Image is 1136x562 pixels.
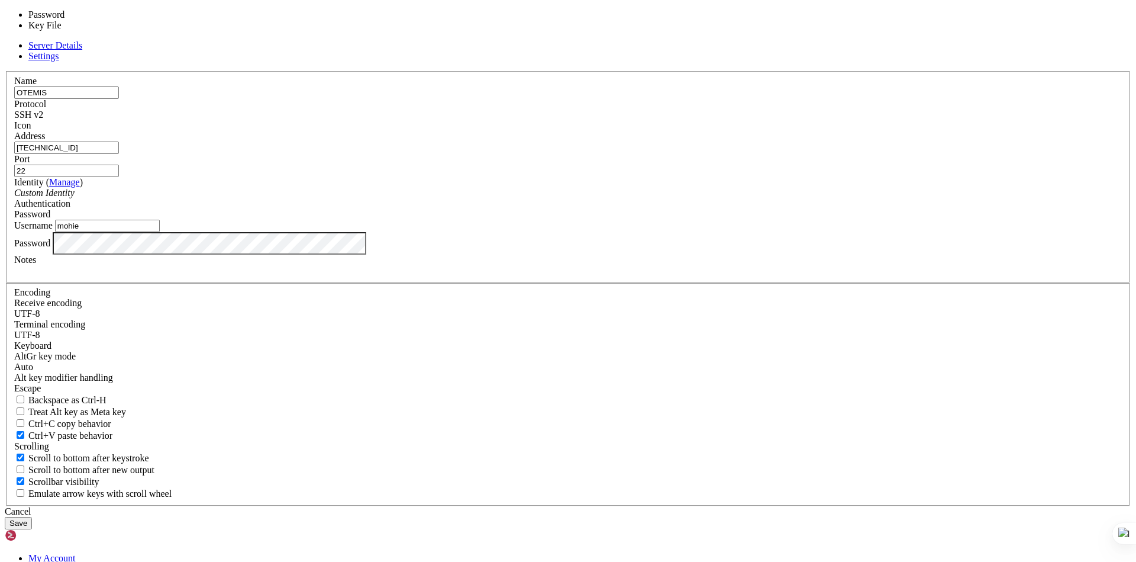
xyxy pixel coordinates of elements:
[14,309,1122,319] div: UTF-8
[46,177,83,187] span: ( )
[14,351,76,361] label: Set the expected encoding for data received from the host. If the encodings do not match, visual ...
[14,330,1122,341] div: UTF-8
[17,454,24,461] input: Scroll to bottom after keystroke
[14,99,46,109] label: Protocol
[55,220,160,232] input: Login Username
[14,319,85,329] label: The default terminal encoding. ISO-2022 enables character map translations (like graphics maps). ...
[14,441,49,451] label: Scrolling
[28,51,59,61] a: Settings
[14,362,1122,372] div: Auto
[28,395,106,405] span: Backspace as Ctrl-H
[14,465,154,475] label: Scroll to bottom after new output.
[14,298,82,308] label: Set the expected encoding for data received from the host. If the encodings do not match, visual ...
[28,419,111,429] span: Ctrl+C copy behavior
[14,419,111,429] label: Ctrl-C copies if true, send ^C to host if false. Ctrl-Shift-C sends ^C to host if true, copies if...
[28,489,172,499] span: Emulate arrow keys with scroll wheel
[28,20,127,31] li: Key File
[14,120,31,130] label: Icon
[17,477,24,485] input: Scrollbar visibility
[14,383,1122,394] div: Escape
[14,131,45,141] label: Address
[14,407,126,417] label: Whether the Alt key acts as a Meta key or as a distinct Alt key.
[28,407,126,417] span: Treat Alt key as Meta key
[14,431,112,441] label: Ctrl+V pastes if true, sends ^V to host if false. Ctrl+Shift+V sends ^V to host if true, pastes i...
[17,419,24,427] input: Ctrl+C copy behavior
[14,477,99,487] label: The vertical scrollbar mode.
[14,287,50,297] label: Encoding
[28,477,99,487] span: Scrollbar visibility
[14,309,40,319] span: UTF-8
[28,40,82,50] a: Server Details
[49,177,80,187] a: Manage
[5,506,1131,517] div: Cancel
[14,154,30,164] label: Port
[14,362,33,372] span: Auto
[14,142,119,154] input: Host Name or IP
[17,431,24,439] input: Ctrl+V paste behavior
[14,395,106,405] label: If true, the backspace should send BS ('\x08', aka ^H). Otherwise the backspace key should send '...
[14,330,40,340] span: UTF-8
[14,209,50,219] span: Password
[14,209,1122,220] div: Password
[14,86,119,99] input: Server Name
[28,9,127,20] li: Password
[14,372,113,383] label: Controls how the Alt key is handled. Escape: Send an ESC prefix. 8-Bit: Add 128 to the typed char...
[5,529,73,541] img: Shellngn
[28,465,154,475] span: Scroll to bottom after new output
[14,165,119,177] input: Port Number
[14,489,172,499] label: When using the alternative screen buffer, and DECCKM (Application Cursor Keys) is active, mouse w...
[14,177,83,187] label: Identity
[5,517,32,529] button: Save
[17,489,24,497] input: Emulate arrow keys with scroll wheel
[17,396,24,403] input: Backspace as Ctrl-H
[14,341,51,351] label: Keyboard
[14,383,41,393] span: Escape
[28,453,149,463] span: Scroll to bottom after keystroke
[14,198,70,208] label: Authentication
[14,110,1122,120] div: SSH v2
[14,453,149,463] label: Whether to scroll to the bottom on any keystroke.
[28,431,112,441] span: Ctrl+V paste behavior
[14,76,37,86] label: Name
[17,407,24,415] input: Treat Alt key as Meta key
[14,188,1122,198] div: Custom Identity
[14,255,36,265] label: Notes
[14,237,50,248] label: Password
[14,110,43,120] span: SSH v2
[17,465,24,473] input: Scroll to bottom after new output
[14,220,53,230] label: Username
[14,188,75,198] i: Custom Identity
